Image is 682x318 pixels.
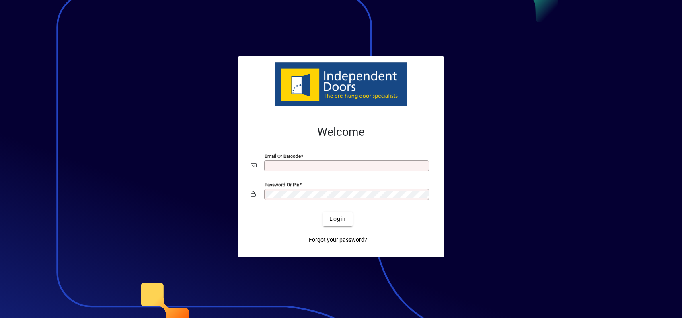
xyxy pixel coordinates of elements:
a: Forgot your password? [306,233,370,247]
h2: Welcome [251,125,431,139]
mat-label: Password or Pin [265,181,299,187]
span: Login [329,215,346,223]
mat-label: Email or Barcode [265,153,301,159]
span: Forgot your password? [309,236,367,244]
button: Login [323,212,352,226]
